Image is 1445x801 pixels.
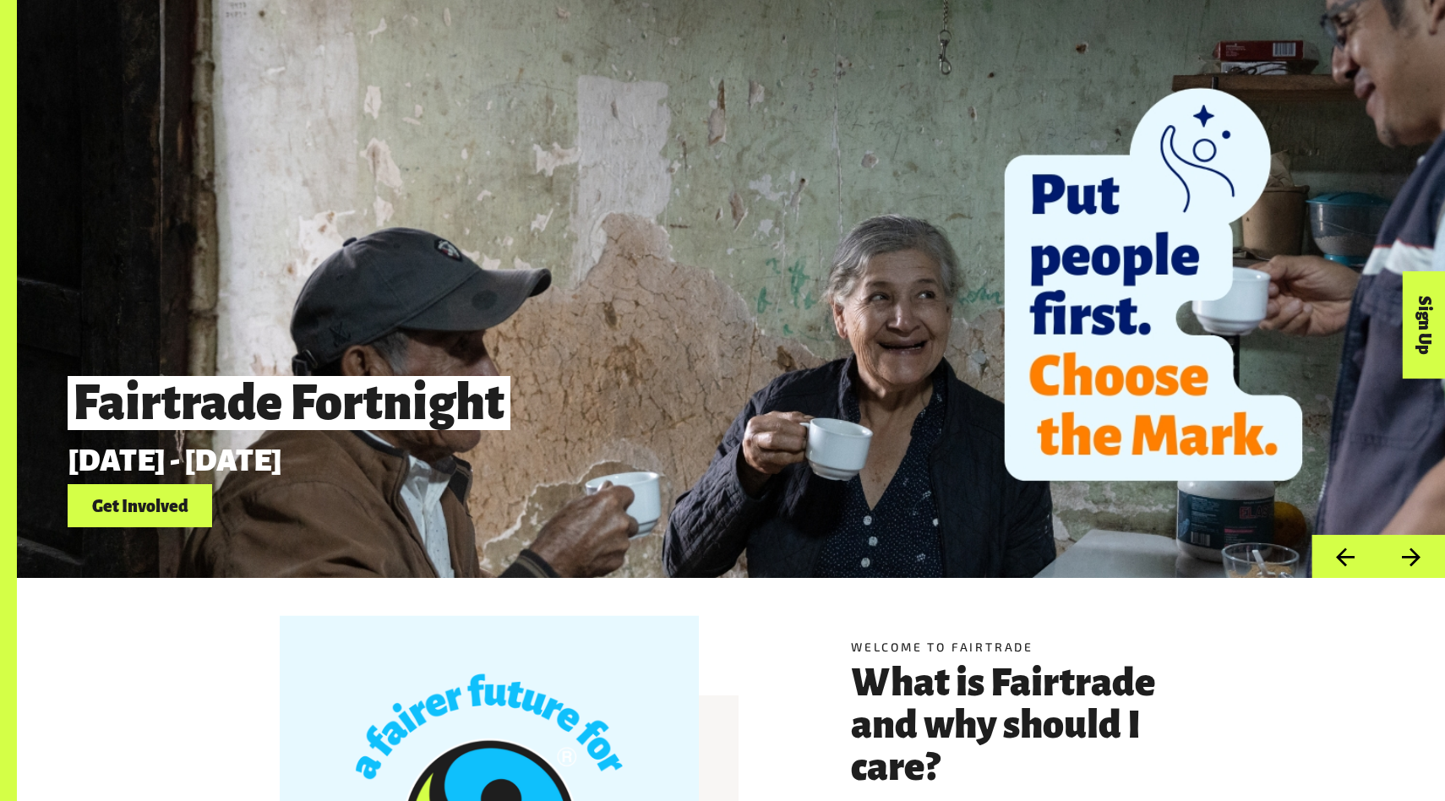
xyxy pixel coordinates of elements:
[68,484,212,527] a: Get Involved
[1378,535,1445,578] button: Next
[68,444,1170,477] p: [DATE] - [DATE]
[1311,535,1378,578] button: Previous
[68,376,510,430] span: Fairtrade Fortnight
[851,638,1182,656] h5: Welcome to Fairtrade
[851,662,1182,788] h3: What is Fairtrade and why should I care?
